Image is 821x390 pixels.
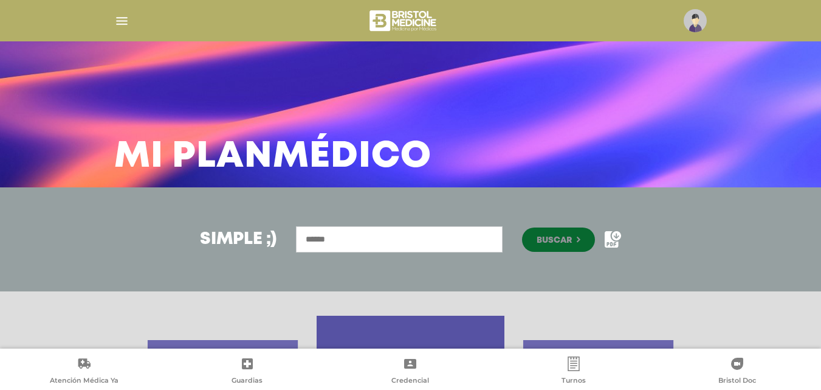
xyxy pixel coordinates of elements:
span: Guardias [232,376,263,387]
span: Credencial [391,376,429,387]
a: Guardias [166,357,329,388]
img: Cober_menu-lines-white.svg [114,13,129,29]
a: Bristol Doc [655,357,819,388]
a: Turnos [492,357,656,388]
span: Turnos [562,376,586,387]
a: Credencial [329,357,492,388]
h3: Simple ;) [200,231,277,248]
button: Buscar [522,228,595,252]
img: bristol-medicine-blanco.png [368,6,440,35]
h3: Mi Plan Médico [114,141,431,173]
span: Atención Médica Ya [50,376,119,387]
img: profile-placeholder.svg [684,9,707,32]
a: Atención Médica Ya [2,357,166,388]
span: Bristol Doc [718,376,756,387]
span: Buscar [537,236,572,245]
